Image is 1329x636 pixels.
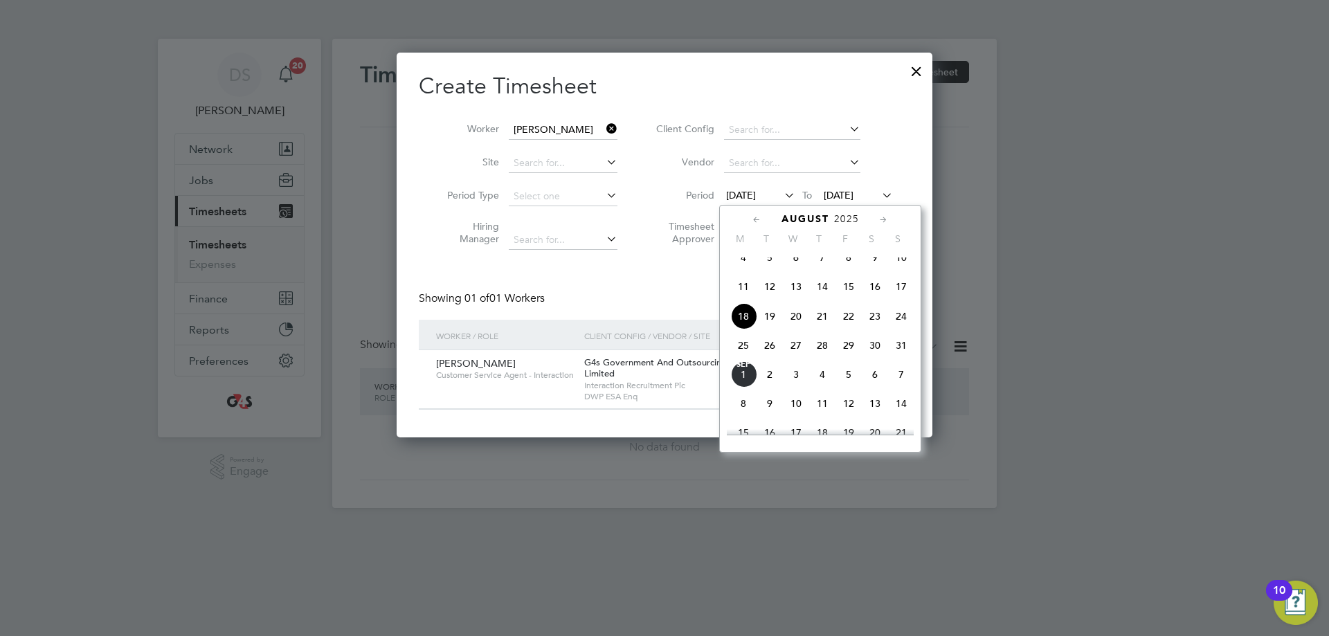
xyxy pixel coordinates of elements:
[835,273,862,300] span: 15
[436,357,516,370] span: [PERSON_NAME]
[724,120,860,140] input: Search for...
[809,244,835,271] span: 7
[464,291,545,305] span: 01 Workers
[783,332,809,358] span: 27
[858,233,885,245] span: S
[809,303,835,329] span: 21
[652,156,714,168] label: Vendor
[757,361,783,388] span: 2
[781,213,829,225] span: August
[835,244,862,271] span: 8
[509,154,617,173] input: Search for...
[862,244,888,271] span: 9
[730,361,757,368] span: Sep
[753,233,779,245] span: T
[888,273,914,300] span: 17
[730,390,757,417] span: 8
[652,220,714,245] label: Timesheet Approver
[809,273,835,300] span: 14
[757,332,783,358] span: 26
[433,320,581,352] div: Worker / Role
[757,244,783,271] span: 5
[809,419,835,446] span: 18
[419,291,548,306] div: Showing
[862,390,888,417] span: 13
[888,361,914,388] span: 7
[581,320,804,352] div: Client Config / Vendor / Site
[888,244,914,271] span: 10
[862,332,888,358] span: 30
[835,332,862,358] span: 29
[757,390,783,417] span: 9
[806,233,832,245] span: T
[464,291,489,305] span: 01 of
[862,361,888,388] span: 6
[757,303,783,329] span: 19
[726,189,756,201] span: [DATE]
[730,244,757,271] span: 4
[835,390,862,417] span: 12
[862,303,888,329] span: 23
[730,332,757,358] span: 25
[862,273,888,300] span: 16
[783,303,809,329] span: 20
[584,380,800,391] span: Interaction Recruitment Plc
[835,361,862,388] span: 5
[509,120,617,140] input: Search for...
[824,189,853,201] span: [DATE]
[783,361,809,388] span: 3
[419,72,910,101] h2: Create Timesheet
[888,332,914,358] span: 31
[724,154,860,173] input: Search for...
[437,220,499,245] label: Hiring Manager
[835,419,862,446] span: 19
[835,303,862,329] span: 22
[779,233,806,245] span: W
[832,233,858,245] span: F
[730,273,757,300] span: 11
[727,233,753,245] span: M
[757,419,783,446] span: 16
[584,356,782,380] span: G4s Government And Outsourcing Services (Uk) Limited
[730,361,757,388] span: 1
[437,189,499,201] label: Period Type
[834,213,859,225] span: 2025
[809,361,835,388] span: 4
[1273,590,1285,608] div: 10
[783,419,809,446] span: 17
[783,390,809,417] span: 10
[783,273,809,300] span: 13
[436,370,574,381] span: Customer Service Agent - Interaction
[888,303,914,329] span: 24
[509,187,617,206] input: Select one
[437,122,499,135] label: Worker
[730,303,757,329] span: 18
[437,156,499,168] label: Site
[757,273,783,300] span: 12
[809,390,835,417] span: 11
[783,244,809,271] span: 6
[730,419,757,446] span: 15
[885,233,911,245] span: S
[584,391,800,402] span: DWP ESA Enq
[888,419,914,446] span: 21
[862,419,888,446] span: 20
[888,390,914,417] span: 14
[1274,581,1318,625] button: Open Resource Center, 10 new notifications
[809,332,835,358] span: 28
[509,230,617,250] input: Search for...
[652,122,714,135] label: Client Config
[652,189,714,201] label: Period
[798,186,816,204] span: To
